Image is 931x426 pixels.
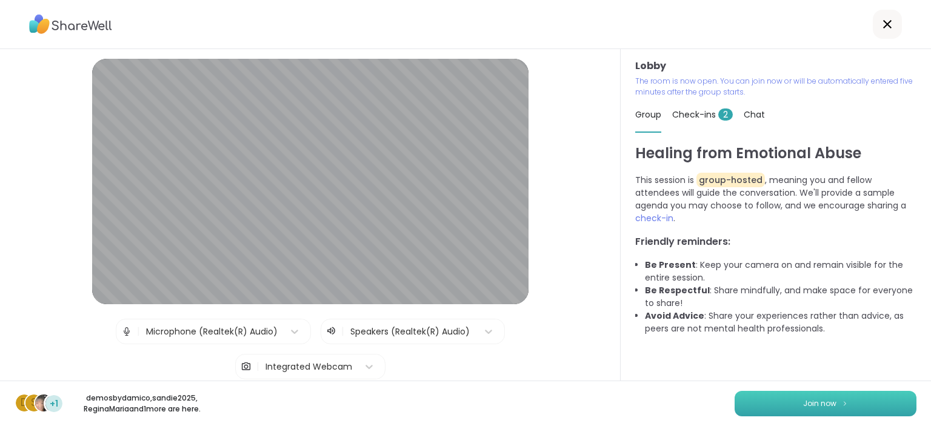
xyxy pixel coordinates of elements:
[645,259,696,271] b: Be Present
[744,108,765,121] span: Chat
[635,76,916,98] p: The room is now open. You can join now or will be automatically entered five minutes after the gr...
[635,212,673,224] span: check-in
[31,395,37,411] span: s
[341,324,344,339] span: |
[265,361,352,373] div: Integrated Webcam
[50,398,58,410] span: +1
[635,142,916,164] h1: Healing from Emotional Abuse
[672,108,733,121] span: Check-ins
[241,354,252,379] img: Camera
[137,319,140,344] span: |
[21,395,28,411] span: d
[735,391,916,416] button: Join now
[146,325,278,338] div: Microphone (Realtek(R) Audio)
[121,319,132,344] img: Microphone
[645,259,916,284] li: : Keep your camera on and remain visible for the entire session.
[803,398,836,409] span: Join now
[635,59,916,73] h3: Lobby
[645,284,916,310] li: : Share mindfully, and make space for everyone to share!
[645,310,916,335] li: : Share your experiences rather than advice, as peers are not mental health professionals.
[645,284,710,296] b: Be Respectful
[635,108,661,121] span: Group
[635,174,916,225] p: This session is , meaning you and fellow attendees will guide the conversation. We'll provide a s...
[718,108,733,121] span: 2
[256,354,259,379] span: |
[645,310,704,322] b: Avoid Advice
[35,394,52,411] img: ReginaMaria
[696,173,765,187] span: group-hosted
[635,235,916,249] h3: Friendly reminders:
[841,400,849,407] img: ShareWell Logomark
[29,10,112,38] img: ShareWell Logo
[74,393,210,414] p: demosbydamico , sandie2025 , ReginaMaria and 1 more are here.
